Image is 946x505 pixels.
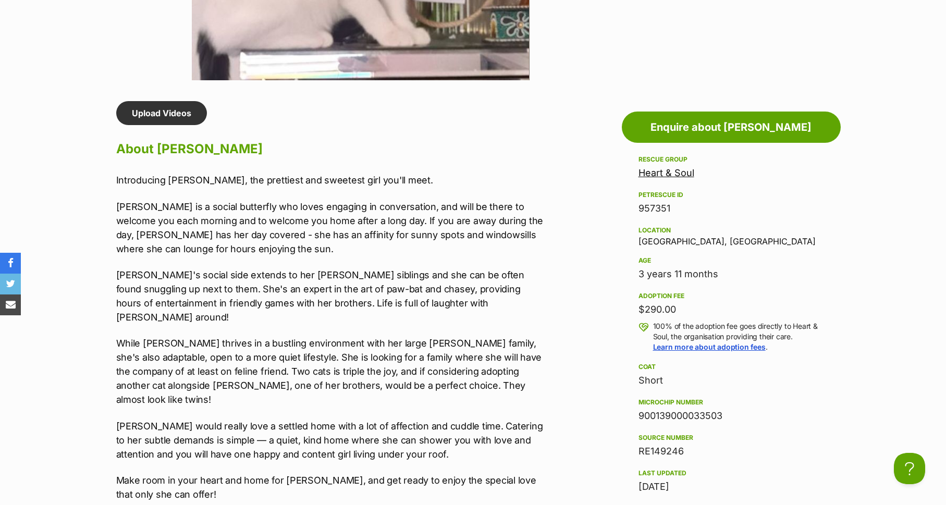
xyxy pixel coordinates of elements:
[638,302,824,317] div: $290.00
[638,444,824,459] div: RE149246
[638,363,824,371] div: Coat
[638,409,824,423] div: 900139000033503
[638,373,824,388] div: Short
[116,200,547,256] p: [PERSON_NAME] is a social butterfly who loves engaging in conversation, and will be there to welc...
[638,469,824,477] div: Last updated
[116,473,547,501] p: Make room in your heart and home for [PERSON_NAME], and get ready to enjoy the special love that ...
[653,342,766,351] a: Learn more about adoption fees
[116,101,207,125] a: Upload Videos
[116,173,547,187] p: Introducing [PERSON_NAME], the prettiest and sweetest girl you'll meet.
[116,336,547,407] p: While [PERSON_NAME] thrives in a bustling environment with her large [PERSON_NAME] family, she's ...
[638,224,824,246] div: [GEOGRAPHIC_DATA], [GEOGRAPHIC_DATA]
[638,398,824,407] div: Microchip number
[638,191,824,199] div: PetRescue ID
[894,453,925,484] iframe: Help Scout Beacon - Open
[638,155,824,164] div: Rescue group
[638,267,824,281] div: 3 years 11 months
[638,167,694,178] a: Heart & Soul
[116,268,547,324] p: [PERSON_NAME]'s social side extends to her [PERSON_NAME] siblings and she can be often found snug...
[653,321,824,352] p: 100% of the adoption fee goes directly to Heart & Soul, the organisation providing their care. .
[638,479,824,494] div: [DATE]
[638,201,824,216] div: 957351
[116,138,547,161] h2: About [PERSON_NAME]
[638,226,824,235] div: Location
[638,434,824,442] div: Source number
[638,256,824,265] div: Age
[638,292,824,300] div: Adoption fee
[116,419,547,461] p: [PERSON_NAME] would really love a settled home with a lot of affection and cuddle time. Catering ...
[622,112,841,143] a: Enquire about [PERSON_NAME]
